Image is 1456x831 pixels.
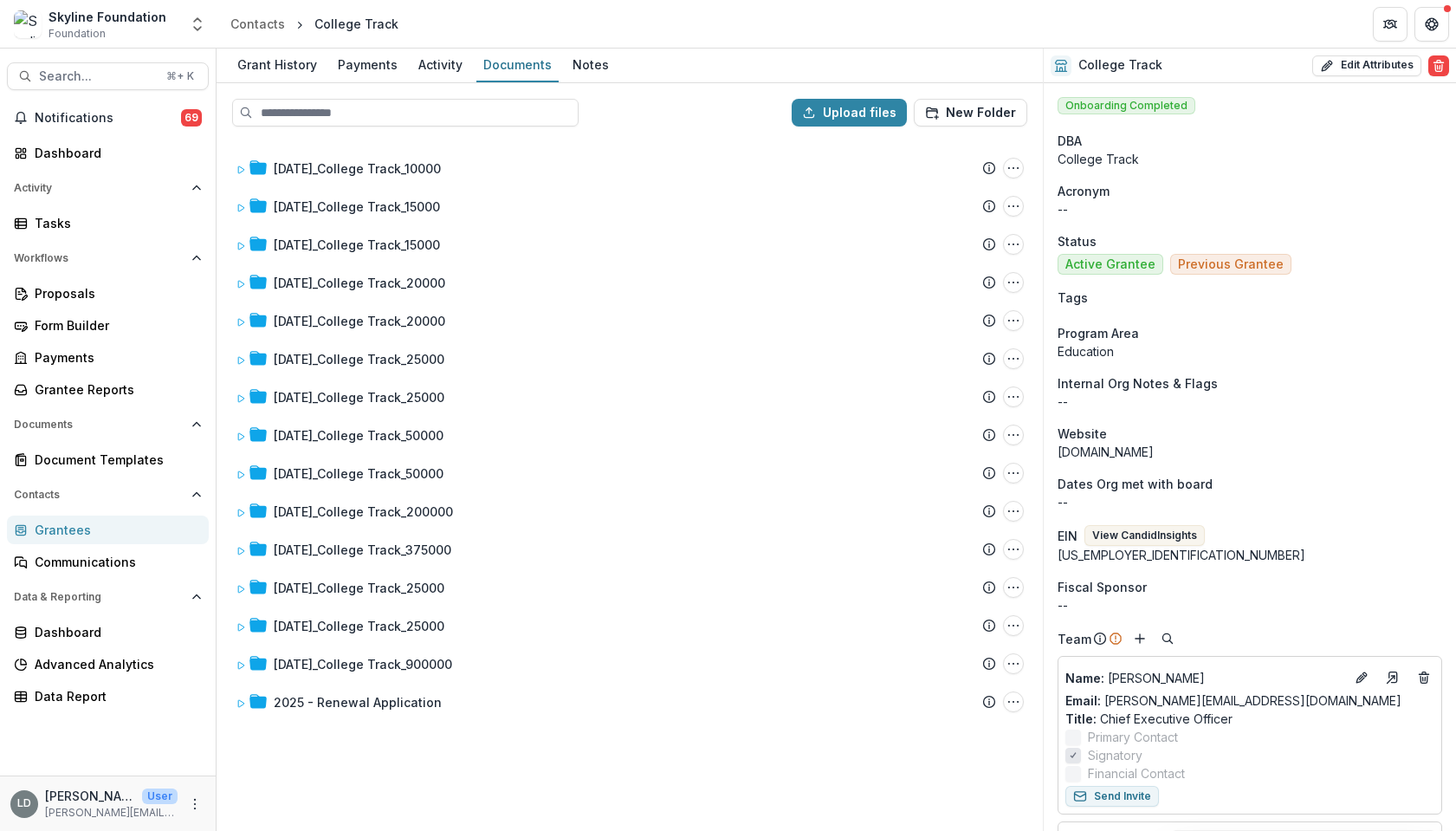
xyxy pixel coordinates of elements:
[17,798,31,809] div: Lisa Dinh
[35,687,195,705] div: Data Report
[1003,234,1024,255] button: 12-13-2010_College Track_15000 Options
[1058,289,1088,307] span: Tags
[7,174,209,202] button: Open Activity
[274,350,444,368] div: [DATE]_College Track_25000
[7,548,209,576] a: Communications
[1003,196,1024,217] button: 12-16-2009_College Track_15000 Options
[229,265,1031,300] div: [DATE]_College Track_2000012-11-2011_College Track_20000 Options
[274,579,444,597] div: [DATE]_College Track_25000
[1178,257,1284,272] span: Previous Grantee
[229,151,1031,185] div: [DATE]_College Track_1000012-17-2008_College Track_10000 Options
[223,11,292,36] a: Contacts
[274,693,442,711] div: 2025 - Renewal Application
[274,198,440,216] div: [DATE]_College Track_15000
[411,49,469,82] a: Activity
[1003,653,1024,674] button: 11-30-2022_College Track_900000 Options
[1003,691,1024,712] button: 2025 - Renewal Application Options
[7,375,209,404] a: Grantee Reports
[7,279,209,308] a: Proposals
[7,104,209,132] button: Notifications69
[14,591,184,603] span: Data & Reporting
[476,49,559,82] a: Documents
[14,182,184,194] span: Activity
[1003,272,1024,293] button: 12-11-2011_College Track_20000 Options
[229,685,1031,719] div: 2025 - Renewal Application2025 - Renewal Application Options
[163,67,197,86] div: ⌘ + K
[35,111,181,126] span: Notifications
[274,655,452,673] div: [DATE]_College Track_900000
[229,570,1031,605] div: [DATE]_College Track_2500005-26-2020_College Track_25000 Options
[230,49,324,82] a: Grant History
[1003,348,1024,369] button: 11-14-2013_College Track_25000 Options
[1379,664,1407,691] a: Go to contact
[35,655,195,673] div: Advanced Analytics
[1058,630,1091,648] p: Team
[223,11,405,36] nav: breadcrumb
[7,343,209,372] a: Payments
[35,521,195,539] div: Grantees
[35,348,195,367] div: Payments
[7,650,209,678] a: Advanced Analytics
[230,15,285,33] div: Contacts
[7,139,209,167] a: Dashboard
[1058,342,1442,360] p: Education
[792,99,907,127] button: Upload files
[229,418,1031,452] div: [DATE]_College Track_5000012-14-2015_College Track_50000 Options
[14,489,184,501] span: Contacts
[45,787,135,805] p: [PERSON_NAME]
[914,99,1027,127] button: New Folder
[1058,445,1154,459] a: [DOMAIN_NAME]
[1003,577,1024,598] button: 05-26-2020_College Track_25000 Options
[1058,150,1442,168] div: College Track
[274,541,451,559] div: [DATE]_College Track_375000
[229,456,1031,490] div: [DATE]_College Track_5000012-08-2016_College Track_50000 Options
[1058,232,1097,250] span: Status
[35,144,195,162] div: Dashboard
[142,789,178,804] p: User
[1078,58,1162,73] h2: College Track
[1065,669,1344,687] p: [PERSON_NAME]
[229,227,1031,262] div: [DATE]_College Track_1500012-13-2010_College Track_15000 Options
[566,52,616,77] div: Notes
[7,62,209,90] button: Search...
[229,341,1031,376] div: [DATE]_College Track_2500011-14-2013_College Track_25000 Options
[1065,691,1401,710] a: Email: [PERSON_NAME][EMAIL_ADDRESS][DOMAIN_NAME]
[7,244,209,272] button: Open Workflows
[1351,667,1372,688] button: Edit
[229,380,1031,414] div: [DATE]_College Track_2500012-16-2014_College Track_25000 Options
[229,303,1031,338] div: [DATE]_College Track_2000012-14-2012_College Track_20000 Options
[7,583,209,611] button: Open Data & Reporting
[1003,615,1024,636] button: 12-02-2021_College Track_25000 Options
[229,494,1031,529] div: [DATE]_College Track_20000012-11-2017_College Track_200000 Options
[1058,182,1110,200] span: Acronym
[1058,493,1442,511] p: --
[35,380,195,399] div: Grantee Reports
[1003,463,1024,484] button: 12-08-2016_College Track_50000 Options
[1084,525,1205,546] button: View CandidInsights
[1428,55,1449,76] button: Delete
[274,426,443,445] div: [DATE]_College Track_50000
[1058,475,1213,493] span: Dates Org met with board
[49,26,106,42] span: Foundation
[1312,55,1421,76] button: Edit Attributes
[1065,710,1434,728] p: Chief Executive Officer
[1058,578,1147,596] span: Fiscal Sponsor
[331,49,404,82] a: Payments
[35,553,195,571] div: Communications
[314,15,398,33] div: College Track
[14,252,184,264] span: Workflows
[1414,667,1434,688] button: Deletes
[1058,200,1442,218] p: --
[1058,596,1442,614] div: --
[35,451,195,469] div: Document Templates
[229,646,1031,681] div: [DATE]_College Track_90000011-30-2022_College Track_900000 Options
[229,189,1031,224] div: [DATE]_College Track_1500012-16-2009_College Track_15000 Options
[229,532,1031,567] div: [DATE]_College Track_37500012-17-2019_College Track_375000 Options
[1003,310,1024,331] button: 12-14-2012_College Track_20000 Options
